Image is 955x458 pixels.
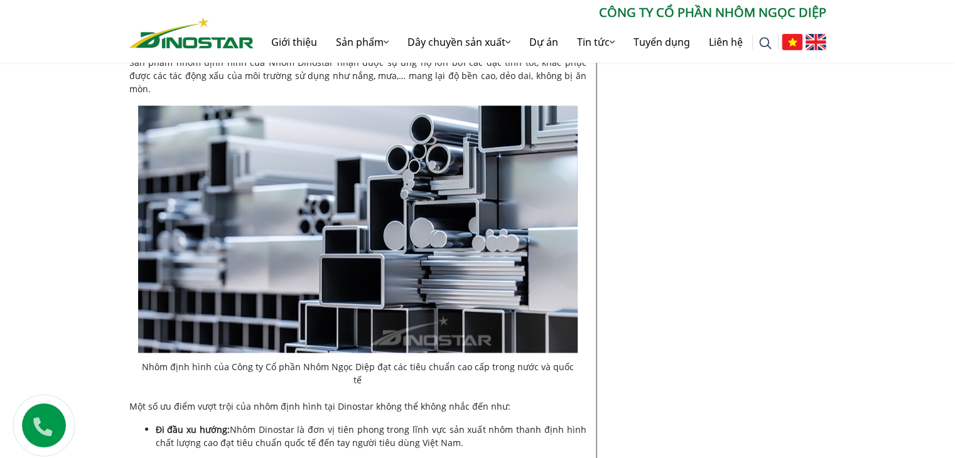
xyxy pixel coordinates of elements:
b: Đi đầu xu hướng: [156,423,230,435]
img: Tiếng Việt [782,34,802,50]
img: Nhôm định hình Ngọc Diệp [138,105,578,353]
a: Dây chuyền sản xuất [398,22,520,62]
span: Một số ưu điểm vượt trội của nhôm định hình tại Dinostar không thể không nhắc đến như: [129,400,510,412]
a: Tuyển dụng [624,22,699,62]
img: search [759,37,772,50]
a: Sản phẩm [326,22,398,62]
a: Liên hệ [699,22,752,62]
span: Nhôm Dinostar là đơn vị tiên phong trong lĩnh vực sản xuất nhôm thanh định hình chất lượng cao đạ... [156,423,586,448]
figcaption: Nhôm định hình của Công ty Cổ phần Nhôm Ngọc Diệp đạt các tiêu chuẩn cao cấp trong nước và quốc tế [138,359,578,386]
a: Giới thiệu [262,22,326,62]
p: CÔNG TY CỔ PHẦN NHÔM NGỌC DIỆP [254,3,826,22]
a: Tin tức [568,22,624,62]
a: Dự án [520,22,568,62]
img: Nhôm Dinostar [129,17,254,48]
img: English [806,34,826,50]
span: Sản phẩm nhôm định hình của Nhôm Dinostar nhận được sự ủng hộ lớn bởi các đặc tính tốt, khắc phục... [129,56,586,95]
